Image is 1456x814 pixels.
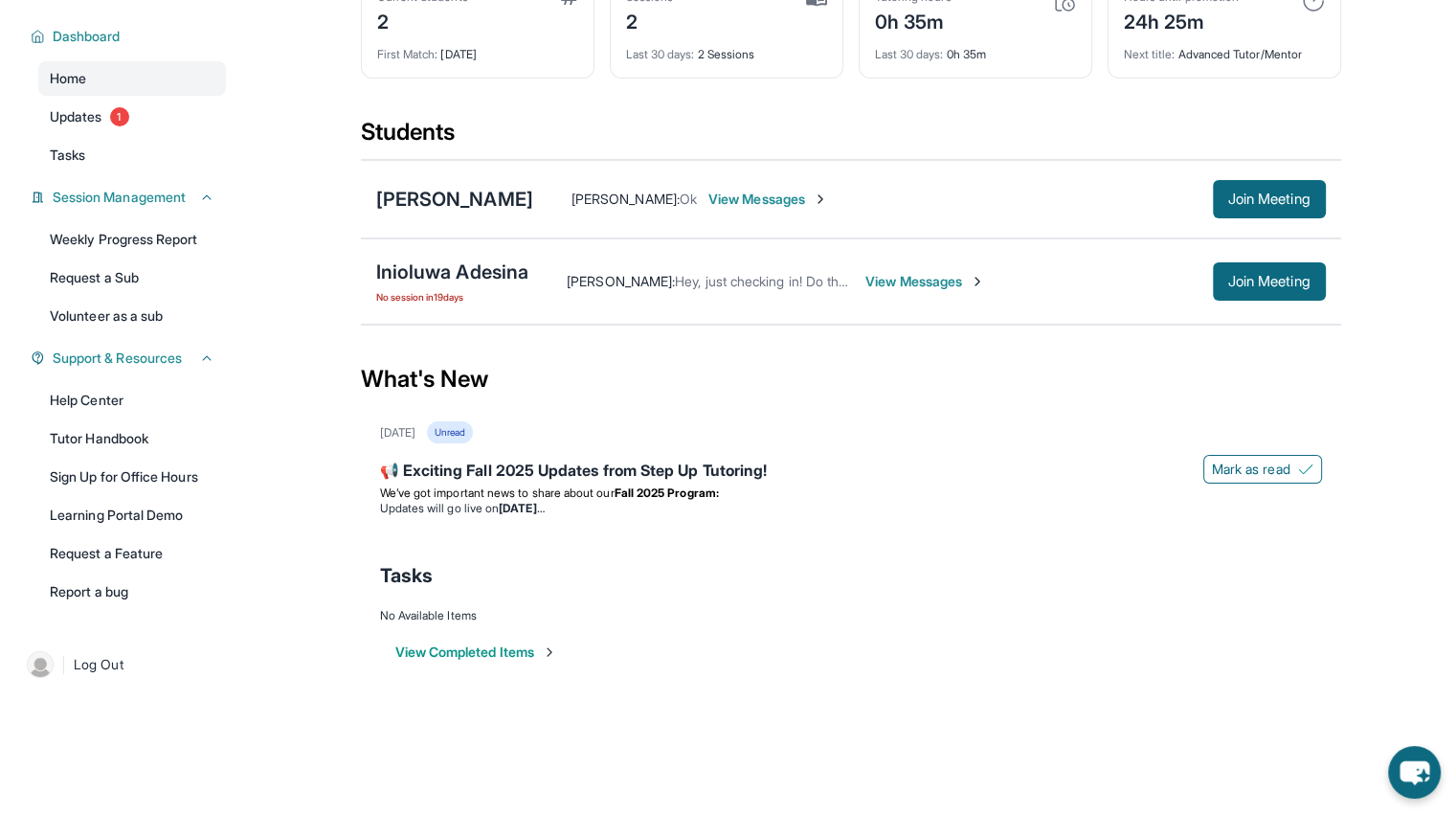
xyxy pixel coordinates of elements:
[19,644,226,686] a: |Log Out
[1213,262,1326,301] button: Join Meeting
[380,459,1322,486] div: 📢 Exciting Fall 2025 Updates from Step Up Tutoring!
[50,146,85,165] span: Tasks
[38,222,226,257] a: Weekly Progress Report
[38,421,226,456] a: Tutor Handbook
[1203,455,1322,484] button: Mark as read
[38,138,226,172] a: Tasks
[38,299,226,333] a: Volunteer as a sub
[875,35,1076,62] div: 0h 35m
[376,186,533,213] div: [PERSON_NAME]
[813,192,828,207] img: Chevron-Right
[395,643,557,662] button: View Completed Items
[377,5,468,35] div: 2
[376,289,529,305] span: No session in 19 days
[875,47,944,61] span: Last 30 days :
[626,35,827,62] div: 2 Sessions
[50,69,86,88] span: Home
[1212,460,1290,479] span: Mark as read
[361,117,1341,159] div: Students
[380,608,1322,623] div: No Available Items
[38,536,226,571] a: Request a Feature
[427,421,473,443] div: Unread
[708,190,828,209] span: View Messages
[865,272,985,291] span: View Messages
[1169,741,1360,773] p: [PERSON_NAME] A just matched with a student!
[53,188,186,207] span: Session Management
[377,47,438,61] span: First Match :
[1124,35,1325,62] div: Advanced Tutor/Mentor
[680,191,697,207] span: Ok
[1228,276,1310,287] span: Join Meeting
[50,107,102,126] span: Updates
[38,100,226,134] a: Updates1
[38,61,226,96] a: Home
[38,498,226,532] a: Learning Portal Demo
[361,337,1341,421] div: What's New
[380,425,415,441] div: [DATE]
[110,107,129,126] span: 1
[567,273,675,289] span: [PERSON_NAME] :
[1298,462,1313,477] img: Mark as read
[45,27,214,46] button: Dashboard
[626,5,674,35] div: 2
[53,27,121,46] span: Dashboard
[61,653,66,676] span: |
[380,501,1322,516] li: Updates will go live on
[53,349,182,368] span: Support & Resources
[626,47,695,61] span: Last 30 days :
[1228,193,1310,205] span: Join Meeting
[38,383,226,418] a: Help Center
[38,575,226,609] a: Report a bug
[380,562,433,589] span: Tasks
[376,259,529,285] div: Inioluwa Adesina
[1124,5,1239,35] div: 24h 25m
[45,349,214,368] button: Support & Resources
[377,35,578,62] div: [DATE]
[615,486,719,500] strong: Fall 2025 Program:
[38,260,226,295] a: Request a Sub
[1388,746,1441,799] button: chat-button
[1213,180,1326,218] button: Join Meeting
[1124,47,1176,61] span: Next title :
[380,486,615,500] span: We’ve got important news to share about our
[74,655,123,674] span: Log Out
[27,651,54,678] img: user-img
[875,5,952,35] div: 0h 35m
[571,191,680,207] span: [PERSON_NAME] :
[499,501,544,515] strong: [DATE]
[38,460,226,494] a: Sign Up for Office Hours
[675,273,1210,289] span: Hey, just checking in! Do the scheduled times of 5:30 each [DATE] and [DATE] still work?
[45,188,214,207] button: Session Management
[970,274,985,289] img: Chevron-Right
